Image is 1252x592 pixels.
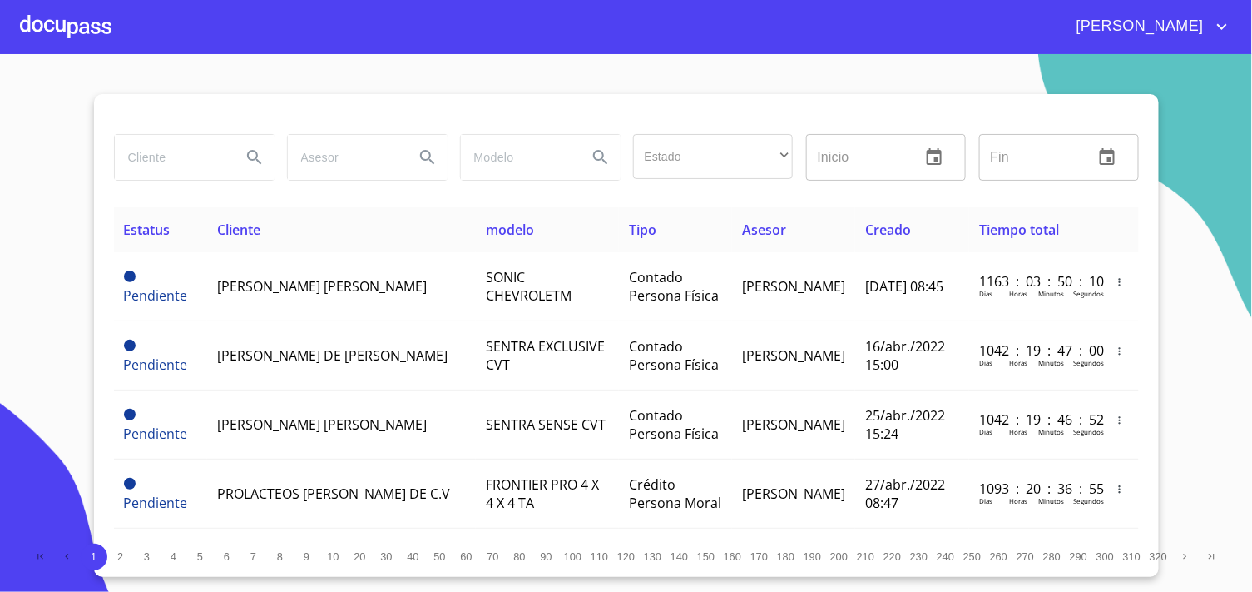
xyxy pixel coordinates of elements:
span: 180 [777,550,794,563]
button: 300 [1092,544,1119,570]
span: Pendiente [124,478,136,490]
button: 220 [879,544,906,570]
p: Horas [1009,427,1027,436]
button: 90 [533,544,560,570]
button: Search [408,137,448,177]
span: [PERSON_NAME] [PERSON_NAME] [217,415,427,434]
button: Search [235,137,275,177]
p: Dias [979,358,992,367]
button: 210 [853,544,879,570]
button: 20 [347,544,374,570]
span: [PERSON_NAME] [742,277,845,296]
span: Creado [865,221,911,239]
p: Dias [979,496,992,505]
span: 100 [564,550,581,563]
span: 270 [1017,550,1034,563]
button: 9 [294,544,320,570]
span: 10 [327,550,339,563]
p: Horas [1009,358,1027,367]
span: 27/abr./2022 08:47 [865,475,945,512]
button: 240 [933,544,959,570]
span: Contado Persona Física [629,268,719,305]
span: Estatus [124,221,171,239]
span: Pendiente [124,271,136,282]
span: 300 [1096,550,1114,563]
input: search [115,135,228,180]
span: Pendiente [124,356,188,374]
span: 8 [277,550,283,563]
span: 190 [804,550,821,563]
span: 170 [750,550,768,563]
span: Contado Persona Física [629,406,719,443]
span: 240 [937,550,954,563]
button: 30 [374,544,400,570]
span: 30 [380,550,392,563]
p: 1042 : 19 : 46 : 52 [979,410,1091,429]
span: 1 [91,550,96,563]
p: Dias [979,427,992,436]
p: Segundos [1073,358,1104,367]
span: [PERSON_NAME] [1064,13,1212,40]
span: 220 [883,550,901,563]
span: [PERSON_NAME] [742,415,845,434]
p: Horas [1009,289,1027,298]
p: Minutos [1038,358,1064,367]
span: PROLACTEOS [PERSON_NAME] DE C.V [217,485,450,503]
span: [PERSON_NAME] [742,346,845,365]
input: search [461,135,574,180]
span: 280 [1043,550,1061,563]
button: 50 [427,544,453,570]
button: 190 [799,544,826,570]
span: 40 [407,550,418,563]
p: Horas [1009,496,1027,505]
button: 7 [240,544,267,570]
button: account of current user [1064,13,1232,40]
button: 4 [161,544,187,570]
span: Pendiente [124,425,188,443]
button: 6 [214,544,240,570]
button: 40 [400,544,427,570]
p: Dias [979,289,992,298]
button: 170 [746,544,773,570]
button: 200 [826,544,853,570]
span: Pendiente [124,494,188,512]
button: 120 [613,544,640,570]
span: [PERSON_NAME] [742,485,845,503]
span: 250 [963,550,981,563]
span: Tiempo total [979,221,1059,239]
span: FRONTIER PRO 4 X 4 X 4 TA [486,475,599,512]
div: ​ [633,134,793,179]
button: 80 [507,544,533,570]
span: 50 [433,550,445,563]
span: Pendiente [124,286,188,305]
p: Segundos [1073,496,1104,505]
button: 260 [986,544,1012,570]
span: 200 [830,550,848,563]
span: 25/abr./2022 15:24 [865,406,945,443]
span: 150 [697,550,715,563]
p: 1163 : 03 : 50 : 10 [979,272,1091,291]
button: 8 [267,544,294,570]
button: 5 [187,544,214,570]
button: 2 [107,544,134,570]
span: 70 [487,550,498,563]
span: 110 [591,550,608,563]
button: 310 [1119,544,1146,570]
button: 60 [453,544,480,570]
span: 290 [1070,550,1087,563]
span: 5 [197,550,203,563]
p: Segundos [1073,289,1104,298]
button: 270 [1012,544,1039,570]
span: 20 [354,550,365,563]
button: 3 [134,544,161,570]
span: Crédito Persona Moral [629,475,721,512]
span: Contado Persona Física [629,337,719,374]
button: 10 [320,544,347,570]
p: Segundos [1073,427,1104,436]
span: modelo [486,221,534,239]
span: Pendiente [124,340,136,351]
span: 4 [171,550,176,563]
span: 16/abr./2022 15:00 [865,337,945,374]
p: 1093 : 20 : 36 : 55 [979,480,1091,498]
span: 320 [1150,550,1167,563]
